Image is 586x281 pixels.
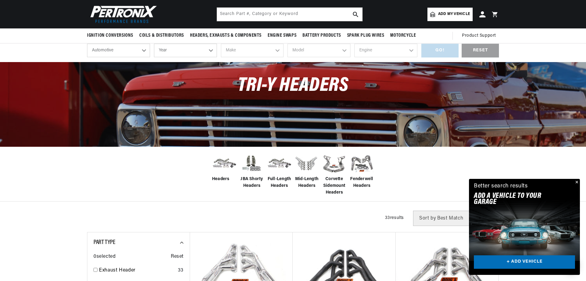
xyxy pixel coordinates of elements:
img: Headers [212,154,236,173]
img: Pertronix [87,4,157,25]
a: Add my vehicle [427,8,473,21]
select: Ride Type [87,44,150,57]
a: Headers Headers [212,151,236,183]
span: Full-Length Headers [267,176,291,190]
summary: Motorcycle [387,28,419,43]
select: Year [154,44,217,57]
span: Add my vehicle [438,11,470,17]
a: Mid-Length Headers Mid-Length Headers [295,151,319,190]
a: JBA Shorty Headers JBA Shorty Headers [240,151,264,190]
img: Full-Length Headers [267,154,291,173]
input: Search Part #, Category or Keyword [217,8,362,21]
h2: Add A VEHICLE to your garage [474,193,560,205]
a: + ADD VEHICLE [474,255,575,269]
a: Full-Length Headers Full-Length Headers [267,151,291,190]
span: Tri-Y Headers [238,76,349,96]
span: Motorcycle [390,32,416,39]
img: JBA Shorty Headers [240,153,264,174]
span: JBA Shorty Headers [240,176,264,190]
span: Sort by [419,216,436,221]
span: Coils & Distributors [139,32,184,39]
a: Corvette Sidemount Headers Corvette Sidemount Headers [322,151,346,196]
span: 0 selected [93,253,115,261]
span: Product Support [462,32,496,39]
span: Ignition Conversions [87,32,133,39]
div: RESET [462,44,499,57]
div: 33 [178,267,184,275]
span: Headers, Exhausts & Components [190,32,262,39]
summary: Headers, Exhausts & Components [187,28,265,43]
summary: Product Support [462,28,499,43]
img: Mid-Length Headers [295,151,319,176]
span: Headers [212,176,229,183]
span: Mid-Length Headers [295,176,319,190]
summary: Coils & Distributors [136,28,187,43]
span: Engine Swaps [268,32,296,39]
button: Close [573,179,580,186]
span: Corvette Sidemount Headers [322,176,346,196]
summary: Ignition Conversions [87,28,136,43]
summary: Engine Swaps [265,28,299,43]
span: Battery Products [302,32,341,39]
img: Corvette Sidemount Headers [322,151,346,176]
select: Engine [354,44,417,57]
div: Better search results [474,182,528,191]
select: Sort by [413,211,493,226]
summary: Spark Plug Wires [344,28,387,43]
span: 33 results [385,216,404,220]
img: Fenderwell Headers [350,151,374,176]
select: Model [288,44,350,57]
span: Fenderwell Headers [350,176,374,190]
a: Fenderwell Headers Fenderwell Headers [350,151,374,190]
select: Make [221,44,284,57]
summary: Battery Products [299,28,344,43]
span: Reset [171,253,184,261]
a: Exhaust Header [99,267,175,275]
button: search button [349,8,362,21]
span: Part Type [93,239,115,246]
span: Spark Plug Wires [347,32,384,39]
